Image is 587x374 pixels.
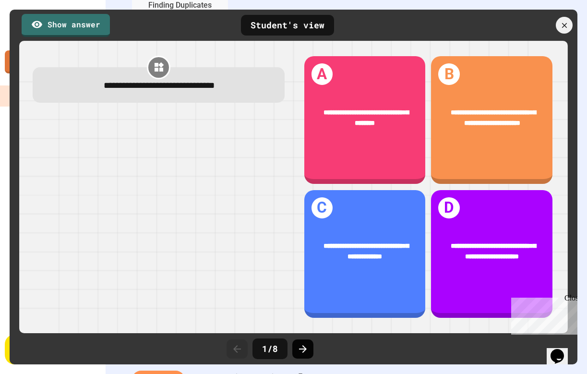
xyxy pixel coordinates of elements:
[438,197,459,218] h1: D
[241,15,334,36] div: Student's view
[311,63,333,84] h1: A
[507,294,577,335] iframe: chat widget
[4,4,66,61] div: Chat with us now!Close
[311,197,333,218] h1: C
[252,338,288,359] div: 1 / 8
[438,63,459,84] h1: B
[22,14,110,37] a: Show answer
[547,336,577,364] iframe: chat widget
